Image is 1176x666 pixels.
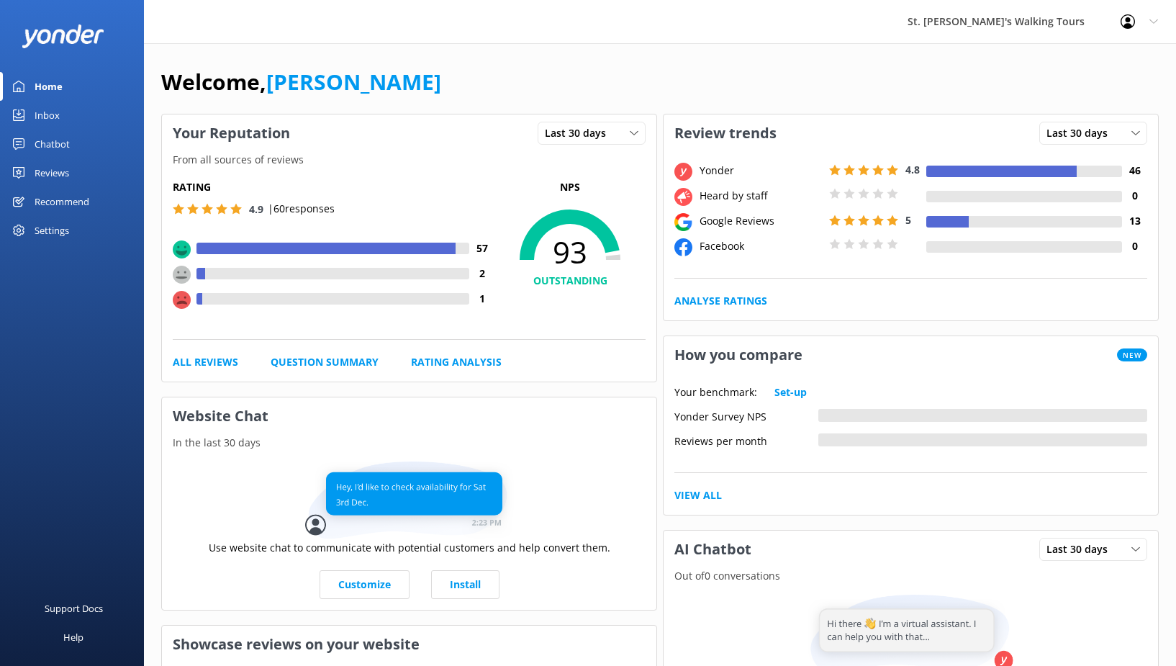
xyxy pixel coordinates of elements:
h3: Website Chat [162,397,656,435]
img: yonder-white-logo.png [22,24,104,48]
div: Reviews [35,158,69,187]
div: Chatbot [35,130,70,158]
h4: 46 [1122,163,1147,179]
h5: Rating [173,179,494,195]
h4: 1 [469,291,494,307]
a: All Reviews [173,354,238,370]
span: Last 30 days [1046,125,1116,141]
div: Inbox [35,101,60,130]
h1: Welcome, [161,65,441,99]
img: conversation... [305,462,514,540]
div: Facebook [696,238,826,254]
span: 5 [905,213,911,227]
h3: How you compare [664,336,813,374]
p: NPS [494,179,646,195]
h4: OUTSTANDING [494,273,646,289]
span: 4.8 [905,163,920,176]
a: Rating Analysis [411,354,502,370]
a: Set-up [774,384,807,400]
h3: Your Reputation [162,114,301,152]
span: Last 30 days [545,125,615,141]
p: Out of 0 conversations [664,568,1158,584]
h4: 2 [469,266,494,282]
div: Google Reviews [696,213,826,229]
p: | 60 responses [268,201,335,217]
span: New [1117,348,1147,361]
h3: Review trends [664,114,787,152]
a: Question Summary [271,354,379,370]
div: Yonder Survey NPS [674,409,818,422]
a: View All [674,487,722,503]
h4: 57 [469,240,494,256]
span: Last 30 days [1046,541,1116,557]
a: Install [431,570,499,599]
a: Analyse Ratings [674,293,767,309]
p: In the last 30 days [162,435,656,451]
div: Settings [35,216,69,245]
div: Support Docs [45,594,103,623]
div: Home [35,72,63,101]
a: [PERSON_NAME] [266,67,441,96]
h4: 0 [1122,238,1147,254]
p: Use website chat to communicate with potential customers and help convert them. [209,540,610,556]
a: Customize [320,570,410,599]
div: Yonder [696,163,826,179]
p: From all sources of reviews [162,152,656,168]
div: Recommend [35,187,89,216]
div: Heard by staff [696,188,826,204]
h4: 0 [1122,188,1147,204]
div: Help [63,623,83,652]
p: Your benchmark: [674,384,757,400]
h3: Showcase reviews on your website [162,626,656,663]
span: 93 [494,234,646,270]
h3: AI Chatbot [664,531,762,568]
h4: 13 [1122,213,1147,229]
div: Reviews per month [674,433,818,446]
span: 4.9 [249,202,263,216]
